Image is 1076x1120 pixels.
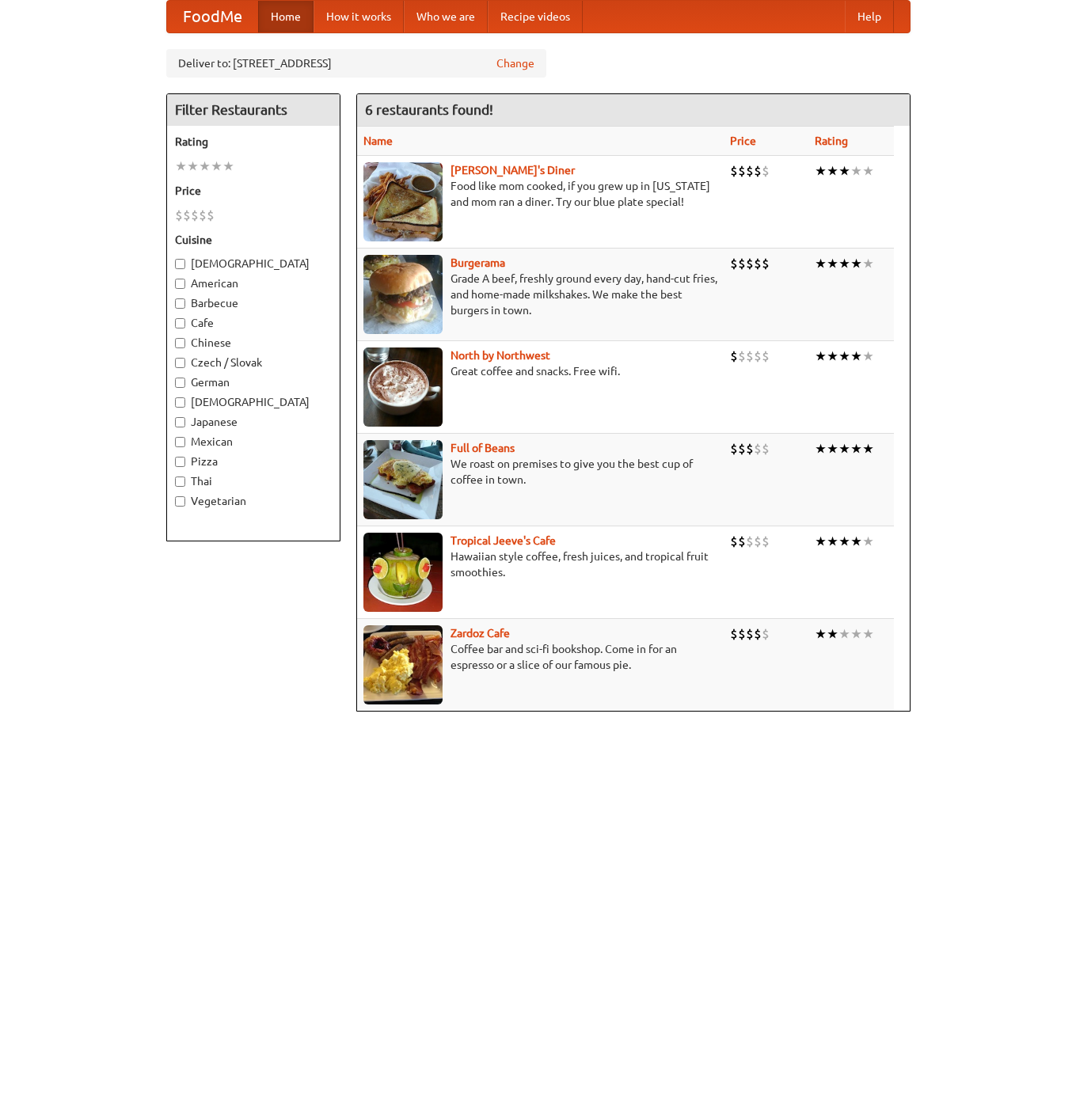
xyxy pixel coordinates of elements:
[363,440,443,519] img: beans.jpg
[827,162,838,180] li: ★
[175,315,332,331] label: Cafe
[762,533,770,550] li: $
[838,347,850,365] li: ★
[363,456,717,488] p: We roast on premises to give you the best cup of coffee in town.
[451,534,556,547] b: Tropical Jeeve's Cafe
[730,533,738,550] li: $
[363,347,443,427] img: north.jpg
[175,394,332,410] label: [DEMOGRAPHIC_DATA]
[175,374,332,390] label: German
[827,533,838,550] li: ★
[488,1,583,32] a: Recipe videos
[365,102,493,117] ng-pluralize: 6 restaurants found!
[363,641,717,673] p: Coffee bar and sci-fi bookshop. Come in for an espresso or a slice of our famous pie.
[175,259,185,269] input: [DEMOGRAPHIC_DATA]
[451,164,575,177] a: [PERSON_NAME]'s Diner
[363,533,443,612] img: jeeves.jpg
[838,162,850,180] li: ★
[175,473,332,489] label: Thai
[167,1,258,32] a: FoodMe
[175,355,332,370] label: Czech / Slovak
[175,335,332,351] label: Chinese
[175,158,187,175] li: ★
[850,162,862,180] li: ★
[451,256,505,269] a: Burgerama
[363,178,717,210] p: Food like mom cooked, if you grew up in [US_STATE] and mom ran a diner. Try our blue plate special!
[166,49,546,78] div: Deliver to: [STREET_ADDRESS]
[175,279,185,289] input: American
[815,135,848,147] a: Rating
[183,207,191,224] li: $
[827,625,838,643] li: ★
[815,440,827,457] li: ★
[199,207,207,224] li: $
[862,162,874,180] li: ★
[451,349,550,362] a: North by Northwest
[191,207,199,224] li: $
[738,347,746,365] li: $
[754,347,762,365] li: $
[496,55,534,71] a: Change
[850,347,862,365] li: ★
[730,440,738,457] li: $
[175,298,185,309] input: Barbecue
[762,162,770,180] li: $
[363,363,717,379] p: Great coffee and snacks. Free wifi.
[175,338,185,348] input: Chinese
[363,549,717,580] p: Hawaiian style coffee, fresh juices, and tropical fruit smoothies.
[404,1,488,32] a: Who we are
[175,358,185,368] input: Czech / Slovak
[838,625,850,643] li: ★
[175,183,332,199] h5: Price
[862,255,874,272] li: ★
[175,434,332,450] label: Mexican
[827,347,838,365] li: ★
[815,625,827,643] li: ★
[862,533,874,550] li: ★
[175,493,332,509] label: Vegetarian
[838,533,850,550] li: ★
[762,255,770,272] li: $
[754,162,762,180] li: $
[845,1,894,32] a: Help
[175,454,332,469] label: Pizza
[175,318,185,328] input: Cafe
[815,255,827,272] li: ★
[738,255,746,272] li: $
[730,135,756,147] a: Price
[175,476,185,487] input: Thai
[754,255,762,272] li: $
[199,158,211,175] li: ★
[850,533,862,550] li: ★
[211,158,222,175] li: ★
[451,627,510,640] a: Zardoz Cafe
[363,255,443,334] img: burgerama.jpg
[730,625,738,643] li: $
[738,625,746,643] li: $
[754,440,762,457] li: $
[363,135,393,147] a: Name
[746,625,754,643] li: $
[175,378,185,388] input: German
[738,440,746,457] li: $
[738,533,746,550] li: $
[175,207,183,224] li: $
[754,625,762,643] li: $
[175,256,332,271] label: [DEMOGRAPHIC_DATA]
[175,496,185,507] input: Vegetarian
[746,347,754,365] li: $
[815,162,827,180] li: ★
[175,437,185,447] input: Mexican
[730,255,738,272] li: $
[207,207,215,224] li: $
[314,1,404,32] a: How it works
[175,414,332,430] label: Japanese
[451,442,515,454] a: Full of Beans
[746,533,754,550] li: $
[258,1,314,32] a: Home
[738,162,746,180] li: $
[730,347,738,365] li: $
[762,440,770,457] li: $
